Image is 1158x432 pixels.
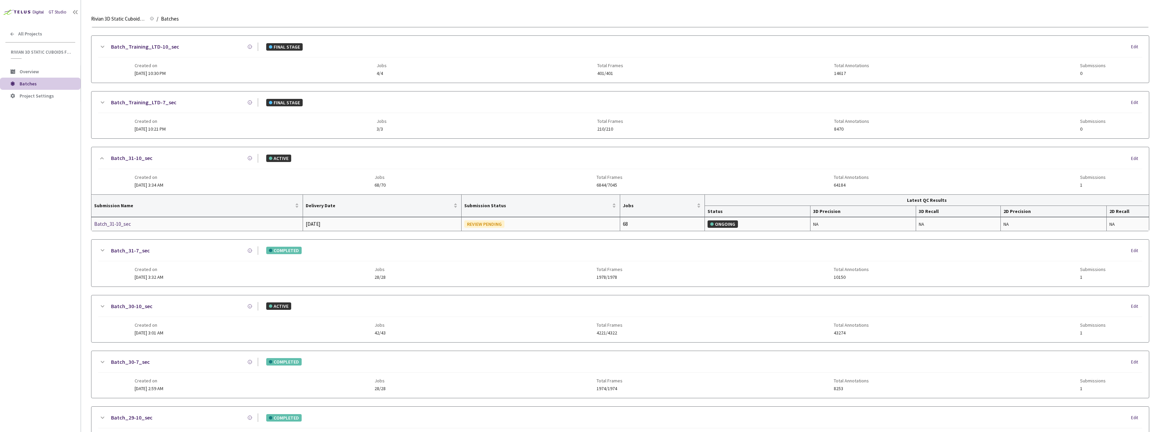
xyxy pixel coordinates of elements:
[1080,183,1106,188] span: 1
[834,174,869,180] span: Total Annotations
[464,220,504,228] div: REVIEW PENDING
[11,49,71,55] span: Rivian 3D Static Cuboids fixed[2024-25]
[708,220,738,228] div: ONGOING
[1003,220,1103,228] div: NA
[375,378,386,383] span: Jobs
[597,71,623,76] span: 401/401
[135,182,163,188] span: [DATE] 3:34 AM
[1080,127,1106,132] span: 0
[306,203,452,208] span: Delivery Date
[375,183,386,188] span: 68/70
[91,91,1149,138] div: Batch_Training_LTD-7_secFINAL STAGEEditCreated on[DATE] 10:21 PMJobs3/3Total Frames210/210Total A...
[18,31,42,37] span: All Projects
[161,15,179,23] span: Batches
[834,63,869,68] span: Total Annotations
[94,203,294,208] span: Submission Name
[1080,267,1106,272] span: Submissions
[135,267,163,272] span: Created on
[620,195,705,217] th: Jobs
[111,154,153,162] a: Batch_31-10_sec
[266,302,291,310] div: ACTIVE
[135,126,166,132] span: [DATE] 10:21 PM
[135,385,163,391] span: [DATE] 2:59 AM
[135,174,163,180] span: Created on
[377,118,387,124] span: Jobs
[1131,303,1142,310] div: Edit
[1131,247,1142,254] div: Edit
[705,195,1149,206] th: Latest QC Results
[834,267,869,272] span: Total Annotations
[1131,44,1142,50] div: Edit
[919,220,998,228] div: NA
[375,174,386,180] span: Jobs
[20,81,37,87] span: Batches
[111,43,179,51] a: Batch_Training_LTD-10_sec
[916,206,1001,217] th: 3D Recall
[834,118,869,124] span: Total Annotations
[266,43,303,51] div: FINAL STAGE
[20,69,39,75] span: Overview
[1080,330,1106,335] span: 1
[1080,118,1106,124] span: Submissions
[597,330,623,335] span: 4221/4322
[91,147,1149,194] div: Batch_31-10_secACTIVEEditCreated on[DATE] 3:34 AMJobs68/70Total Frames6844/7045Total Annotations6...
[135,330,163,336] span: [DATE] 3:01 AM
[375,330,386,335] span: 42/43
[1080,71,1106,76] span: 0
[375,275,386,280] span: 28/28
[266,155,291,162] div: ACTIVE
[623,203,695,208] span: Jobs
[91,351,1149,398] div: Batch_30-7_secCOMPLETEDEditCreated on[DATE] 2:59 AMJobs28/28Total Frames1974/1974Total Annotation...
[597,275,623,280] span: 1978/1978
[834,330,869,335] span: 43274
[623,220,702,228] div: 68
[834,378,869,383] span: Total Annotations
[597,183,623,188] span: 6844/7045
[111,358,150,366] a: Batch_30-7_sec
[810,206,916,217] th: 3D Precision
[705,206,810,217] th: Status
[91,36,1149,83] div: Batch_Training_LTD-10_secFINAL STAGEEditCreated on[DATE] 10:30 PMJobs4/4Total Frames401/401Total ...
[1131,414,1142,421] div: Edit
[375,386,386,391] span: 28/28
[1080,386,1106,391] span: 1
[1107,206,1149,217] th: 2D Recall
[303,195,462,217] th: Delivery Date
[1001,206,1106,217] th: 2D Precision
[135,63,166,68] span: Created on
[157,15,158,23] li: /
[813,220,913,228] div: NA
[1080,275,1106,280] span: 1
[266,247,302,254] div: COMPLETED
[1131,99,1142,106] div: Edit
[464,203,611,208] span: Submission Status
[135,118,166,124] span: Created on
[597,118,623,124] span: Total Frames
[597,127,623,132] span: 210/210
[266,99,303,106] div: FINAL STAGE
[597,322,623,328] span: Total Frames
[135,378,163,383] span: Created on
[111,302,153,310] a: Batch_30-10_sec
[834,183,869,188] span: 64184
[20,93,54,99] span: Project Settings
[94,220,166,228] a: Batch_31-10_sec
[306,220,459,228] div: [DATE]
[135,322,163,328] span: Created on
[111,246,150,255] a: Batch_31-7_sec
[597,267,623,272] span: Total Frames
[597,63,623,68] span: Total Frames
[834,71,869,76] span: 14617
[91,195,303,217] th: Submission Name
[462,195,620,217] th: Submission Status
[135,70,166,76] span: [DATE] 10:30 PM
[377,63,387,68] span: Jobs
[91,240,1149,287] div: Batch_31-7_secCOMPLETEDEditCreated on[DATE] 3:32 AMJobs28/28Total Frames1978/1978Total Annotation...
[375,267,386,272] span: Jobs
[377,71,387,76] span: 4/4
[377,127,387,132] span: 3/3
[135,274,163,280] span: [DATE] 3:32 AM
[1131,359,1142,366] div: Edit
[1131,155,1142,162] div: Edit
